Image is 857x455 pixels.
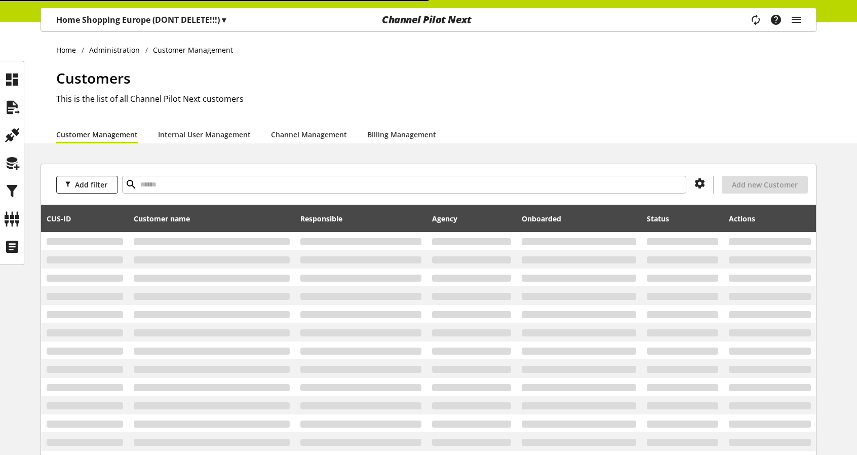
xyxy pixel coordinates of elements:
h2: This is the list of all Channel Pilot Next customers [56,93,816,105]
a: Administration [84,45,145,55]
span: Add new Customer [732,179,798,190]
nav: main navigation [41,8,816,32]
a: Home [56,45,82,55]
a: Channel Management [271,129,347,140]
a: Customer Management [56,129,138,140]
span: ▾ [222,14,226,25]
span: Customers [56,68,131,88]
button: Add new Customer [722,176,808,194]
div: Actions [729,208,810,229]
button: Add filter [56,176,118,194]
a: Internal User Management [158,129,251,140]
div: Customer name [134,208,290,229]
div: CUS-⁠ID [47,208,123,229]
span: Add filter [75,179,107,190]
div: Status [647,208,718,229]
div: Agency [432,208,511,229]
p: Home Shopping Europe (DONT DELETE!!!) [56,14,226,26]
div: Responsible [300,208,421,229]
div: Onboarded [522,208,636,229]
a: Billing Management [367,129,436,140]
